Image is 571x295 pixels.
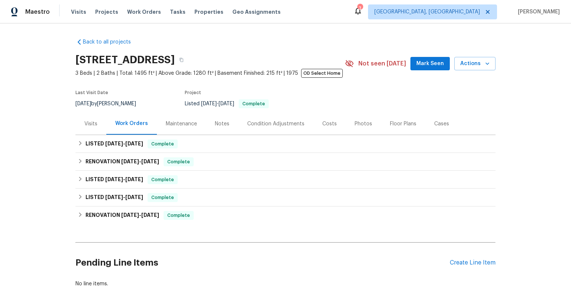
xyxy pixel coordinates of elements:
[127,8,161,16] span: Work Orders
[75,153,496,171] div: RENOVATION [DATE]-[DATE]Complete
[115,120,148,127] div: Work Orders
[201,101,217,106] span: [DATE]
[247,120,304,128] div: Condition Adjustments
[232,8,281,16] span: Geo Assignments
[105,177,123,182] span: [DATE]
[105,177,143,182] span: -
[410,57,450,71] button: Mark Seen
[185,90,201,95] span: Project
[322,120,337,128] div: Costs
[75,280,496,288] div: No line items.
[416,59,444,68] span: Mark Seen
[185,101,269,106] span: Listed
[201,101,234,106] span: -
[75,206,496,224] div: RENOVATION [DATE]-[DATE]Complete
[86,193,143,202] h6: LISTED
[357,4,362,12] div: 3
[358,60,406,67] span: Not seen [DATE]
[75,90,108,95] span: Last Visit Date
[121,212,139,218] span: [DATE]
[194,8,223,16] span: Properties
[75,135,496,153] div: LISTED [DATE]-[DATE]Complete
[164,212,193,219] span: Complete
[75,38,147,46] a: Back to all projects
[75,171,496,189] div: LISTED [DATE]-[DATE]Complete
[121,159,159,164] span: -
[148,140,177,148] span: Complete
[86,175,143,184] h6: LISTED
[105,141,123,146] span: [DATE]
[434,120,449,128] div: Cases
[121,159,139,164] span: [DATE]
[71,8,86,16] span: Visits
[390,120,416,128] div: Floor Plans
[454,57,496,71] button: Actions
[121,212,159,218] span: -
[141,212,159,218] span: [DATE]
[148,194,177,201] span: Complete
[25,8,50,16] span: Maestro
[215,120,229,128] div: Notes
[148,176,177,183] span: Complete
[175,53,188,67] button: Copy Address
[75,99,145,108] div: by [PERSON_NAME]
[125,141,143,146] span: [DATE]
[166,120,197,128] div: Maintenance
[219,101,234,106] span: [DATE]
[125,177,143,182] span: [DATE]
[86,157,159,166] h6: RENOVATION
[105,195,143,200] span: -
[105,141,143,146] span: -
[301,69,343,78] span: OD Select Home
[141,159,159,164] span: [DATE]
[460,59,490,68] span: Actions
[75,189,496,206] div: LISTED [DATE]-[DATE]Complete
[125,195,143,200] span: [DATE]
[239,102,268,106] span: Complete
[95,8,118,16] span: Projects
[75,70,345,77] span: 3 Beds | 2 Baths | Total: 1495 ft² | Above Grade: 1280 ft² | Basement Finished: 215 ft² | 1975
[515,8,560,16] span: [PERSON_NAME]
[75,56,175,64] h2: [STREET_ADDRESS]
[374,8,480,16] span: [GEOGRAPHIC_DATA], [GEOGRAPHIC_DATA]
[75,101,91,106] span: [DATE]
[105,195,123,200] span: [DATE]
[355,120,372,128] div: Photos
[164,158,193,166] span: Complete
[170,9,186,15] span: Tasks
[450,259,496,266] div: Create Line Item
[75,246,450,280] h2: Pending Line Items
[86,211,159,220] h6: RENOVATION
[86,140,143,148] h6: LISTED
[84,120,97,128] div: Visits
